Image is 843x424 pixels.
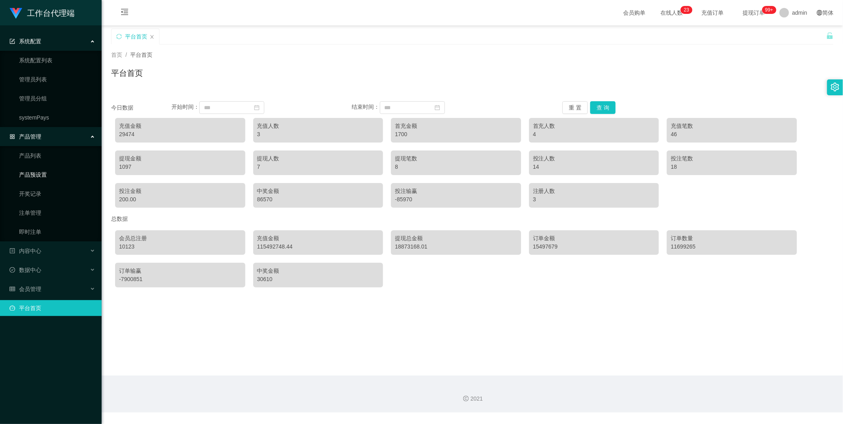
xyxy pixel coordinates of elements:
[395,234,517,243] div: 提现总金额
[257,122,379,130] div: 充值人数
[111,212,833,226] div: 总数据
[10,300,95,316] a: 图标: dashboard平台首页
[10,38,41,44] span: 系统配置
[125,29,147,44] div: 平台首页
[671,130,793,139] div: 46
[19,186,95,202] a: 开奖记录
[19,110,95,125] a: systemPays
[130,52,152,58] span: 平台首页
[119,267,241,275] div: 订单输赢
[257,163,379,171] div: 7
[817,10,822,15] i: 图标: global
[257,154,379,163] div: 提现人数
[111,104,171,112] div: 今日数据
[562,101,588,114] button: 重 置
[10,133,41,140] span: 产品管理
[10,267,41,273] span: 数据中心
[684,6,687,14] p: 2
[10,248,15,254] i: 图标: profile
[19,224,95,240] a: 即时注单
[257,130,379,139] div: 3
[463,396,469,401] i: 图标: copyright
[533,195,655,204] div: 3
[10,286,41,292] span: 会员管理
[533,243,655,251] div: 15497679
[19,148,95,164] a: 产品列表
[119,130,241,139] div: 29474
[352,104,380,110] span: 结束时间：
[150,35,154,39] i: 图标: close
[395,243,517,251] div: 18873168.01
[119,122,241,130] div: 充值金额
[435,105,440,110] i: 图标: calendar
[395,154,517,163] div: 提现笔数
[119,187,241,195] div: 投注金额
[111,52,122,58] span: 首页
[739,10,769,15] span: 提现订单
[831,83,839,91] i: 图标: setting
[19,167,95,183] a: 产品预设置
[10,248,41,254] span: 内容中心
[125,52,127,58] span: /
[119,195,241,204] div: 200.00
[119,275,241,283] div: -7900851
[19,205,95,221] a: 注单管理
[116,34,122,39] i: 图标: sync
[826,32,833,39] i: 图标: unlock
[19,52,95,68] a: 系统配置列表
[762,6,776,14] sup: 1016
[671,234,793,243] div: 订单数量
[257,195,379,204] div: 86570
[171,104,199,110] span: 开始时间：
[395,130,517,139] div: 1700
[656,10,687,15] span: 在线人数
[533,154,655,163] div: 投注人数
[257,234,379,243] div: 充值金额
[533,122,655,130] div: 首充人数
[108,395,837,403] div: 2021
[395,187,517,195] div: 投注输赢
[395,195,517,204] div: -85970
[533,187,655,195] div: 注册人数
[671,154,793,163] div: 投注笔数
[119,243,241,251] div: 10123
[590,101,616,114] button: 查 询
[698,10,728,15] span: 充值订单
[257,275,379,283] div: 30610
[533,130,655,139] div: 4
[533,234,655,243] div: 订单金额
[19,91,95,106] a: 管理员分组
[10,10,75,16] a: 工作台代理端
[10,286,15,292] i: 图标: table
[10,8,22,19] img: logo.9652507e.png
[10,267,15,273] i: 图标: check-circle-o
[119,154,241,163] div: 提现金额
[27,0,75,26] h1: 工作台代理端
[10,39,15,44] i: 图标: form
[533,163,655,171] div: 14
[257,243,379,251] div: 115492748.44
[681,6,692,14] sup: 23
[257,187,379,195] div: 中奖金额
[254,105,260,110] i: 图标: calendar
[257,267,379,275] div: 中奖金额
[671,122,793,130] div: 充值笔数
[687,6,689,14] p: 3
[19,71,95,87] a: 管理员列表
[395,122,517,130] div: 首充金额
[671,243,793,251] div: 11699265
[119,163,241,171] div: 1097
[111,0,138,26] i: 图标: menu-fold
[671,163,793,171] div: 18
[111,67,143,79] h1: 平台首页
[119,234,241,243] div: 会员总注册
[10,134,15,139] i: 图标: appstore-o
[395,163,517,171] div: 8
